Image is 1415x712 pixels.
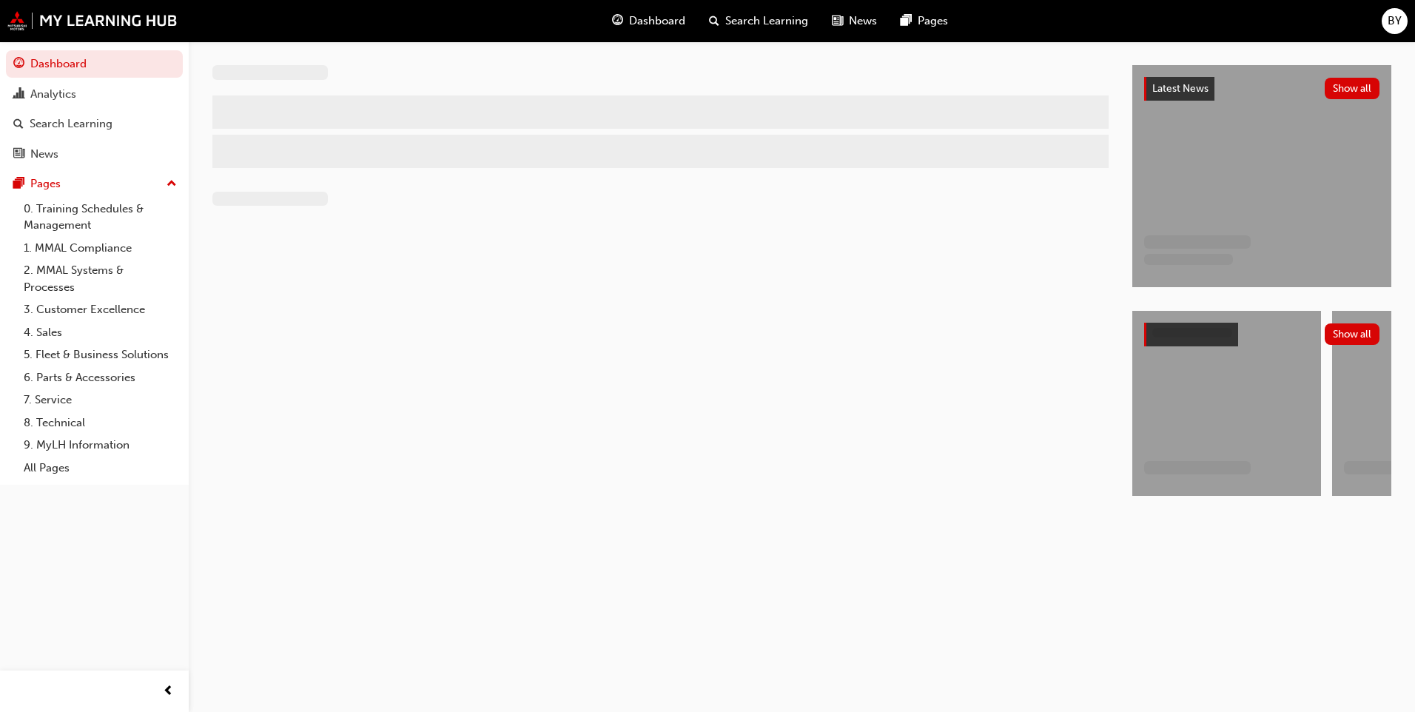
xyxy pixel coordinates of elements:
[6,170,183,198] button: Pages
[18,366,183,389] a: 6. Parts & Accessories
[1388,13,1402,30] span: BY
[18,237,183,260] a: 1. MMAL Compliance
[1382,8,1408,34] button: BY
[1144,323,1379,346] a: Show all
[13,118,24,131] span: search-icon
[709,12,719,30] span: search-icon
[13,148,24,161] span: news-icon
[697,6,820,36] a: search-iconSearch Learning
[1325,323,1380,345] button: Show all
[600,6,697,36] a: guage-iconDashboard
[918,13,948,30] span: Pages
[18,389,183,412] a: 7. Service
[6,47,183,170] button: DashboardAnalyticsSearch LearningNews
[163,682,174,701] span: prev-icon
[18,259,183,298] a: 2. MMAL Systems & Processes
[889,6,960,36] a: pages-iconPages
[13,88,24,101] span: chart-icon
[1144,77,1379,101] a: Latest NewsShow all
[6,50,183,78] a: Dashboard
[6,110,183,138] a: Search Learning
[13,58,24,71] span: guage-icon
[13,178,24,191] span: pages-icon
[18,198,183,237] a: 0. Training Schedules & Management
[30,175,61,192] div: Pages
[1325,78,1380,99] button: Show all
[820,6,889,36] a: news-iconNews
[6,81,183,108] a: Analytics
[18,412,183,434] a: 8. Technical
[612,12,623,30] span: guage-icon
[849,13,877,30] span: News
[30,86,76,103] div: Analytics
[832,12,843,30] span: news-icon
[18,457,183,480] a: All Pages
[18,298,183,321] a: 3. Customer Excellence
[725,13,808,30] span: Search Learning
[18,434,183,457] a: 9. MyLH Information
[6,141,183,168] a: News
[167,175,177,194] span: up-icon
[901,12,912,30] span: pages-icon
[629,13,685,30] span: Dashboard
[7,11,178,30] img: mmal
[18,343,183,366] a: 5. Fleet & Business Solutions
[18,321,183,344] a: 4. Sales
[30,115,112,132] div: Search Learning
[30,146,58,163] div: News
[1152,82,1209,95] span: Latest News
